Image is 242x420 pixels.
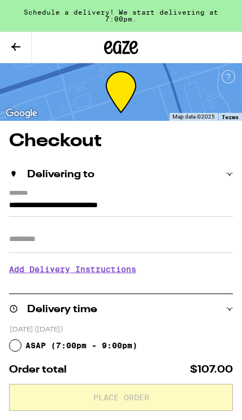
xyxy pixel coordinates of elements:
button: Place Order [9,384,233,411]
a: Open this area in Google Maps (opens a new window) [3,106,40,121]
span: Place Order [93,393,149,401]
span: $107.00 [190,365,233,375]
span: Order total [9,365,67,375]
span: Map data ©2025 [172,113,215,120]
img: Google [3,106,40,121]
p: [DATE] ([DATE]) [10,325,233,334]
h2: Delivery time [27,304,97,314]
span: ASAP ( 7:00pm - 9:00pm ) [25,341,137,350]
a: Terms [222,113,239,120]
span: Hi. Need any help? [8,8,93,19]
h2: Delivering to [27,169,94,180]
h3: Add Delivery Instructions [9,256,233,282]
h1: Checkout [9,132,233,150]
